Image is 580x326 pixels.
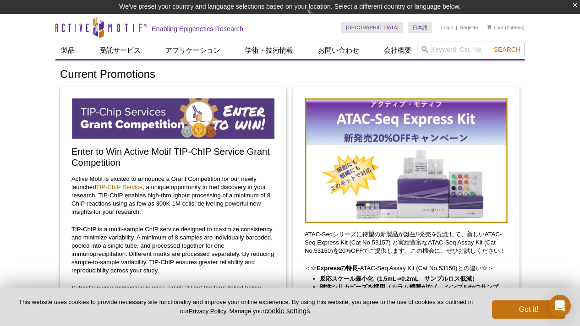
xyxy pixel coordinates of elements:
strong: 反応スケール最小化（1.5mL⇒0.2mL サンプルロス低減） [320,275,478,282]
button: Got it! [492,300,565,319]
h2: Enabling Epigenetics Research [152,25,243,33]
a: [GEOGRAPHIC_DATA] [341,22,403,33]
a: TIP-ChIP Service [96,184,143,190]
a: Login [441,24,454,31]
span: Search [494,46,520,53]
strong: 磁性シリカビーズを採用（カラム精製がなく、シンプルかつサンプルロス低減） [320,283,498,299]
p: ＜☆ -ATAC-Seq Assay Kit (Cat No.53150)との違い☆＞ [305,264,508,272]
strong: Expressの特長 [317,265,358,272]
button: cookie settings [264,307,310,315]
a: お問い合わせ [312,42,365,59]
img: Change Here [306,7,331,28]
a: Privacy Policy [189,308,226,315]
p: Submitting your application is easy, simply fill out the form linked below including a 500-word s... [71,284,275,309]
p: ATAC-Seqシリーズに待望の新製品が誕生‼発売を記念して、新しいATAC-Seq Express Kit (Cat No.53157) と実績豊富なATAC-Seq Assay Kit (C... [305,230,508,255]
a: 会社概要 [378,42,417,59]
input: Keyword, Cat. No. [417,42,525,57]
img: TIP-ChIP Service Grant Competition [71,98,275,139]
button: Search [491,45,523,54]
a: Cart [487,24,503,31]
a: 学術・技術情報 [240,42,299,59]
img: Save on ATAC-Seq Kits [305,98,508,223]
a: 受託サービス [94,42,146,59]
a: 日本語 [408,22,432,33]
img: Your Cart [487,25,492,29]
p: TIP-ChIP is a multi-sample ChIP service designed to maximize consistency and minimize variability... [71,225,275,275]
h1: Current Promotions [60,68,520,81]
a: アプリケーション [160,42,226,59]
h2: Enter to Win Active Motif TIP-ChIP Service Grant Competition [71,146,275,168]
div: Open Intercom Messenger [549,295,571,317]
a: Register [460,24,478,31]
a: 製品 [55,42,80,59]
li: (0 items) [487,22,525,33]
li: | [456,22,457,33]
p: Active Motif is excited to announce a Grant Competition for our newly launched , a unique opportu... [71,175,275,216]
p: This website uses cookies to provide necessary site functionality and improve your online experie... [15,298,477,315]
